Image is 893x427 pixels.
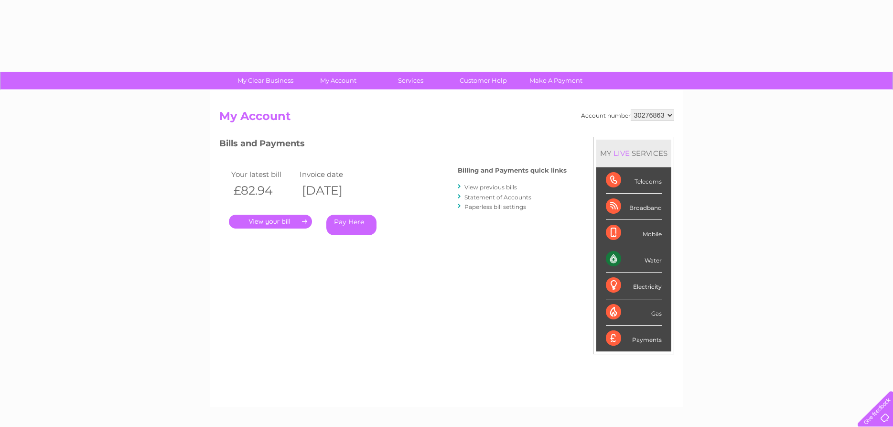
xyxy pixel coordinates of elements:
[326,215,377,235] a: Pay Here
[297,168,366,181] td: Invoice date
[229,168,298,181] td: Your latest bill
[581,109,674,121] div: Account number
[606,220,662,246] div: Mobile
[219,137,567,153] h3: Bills and Payments
[464,203,526,210] a: Paperless bill settings
[299,72,377,89] a: My Account
[219,109,674,128] h2: My Account
[464,194,531,201] a: Statement of Accounts
[606,167,662,194] div: Telecoms
[596,140,671,167] div: MY SERVICES
[606,194,662,220] div: Broadband
[444,72,523,89] a: Customer Help
[606,273,662,299] div: Electricity
[516,72,595,89] a: Make A Payment
[226,72,305,89] a: My Clear Business
[229,181,298,200] th: £82.94
[458,167,567,174] h4: Billing and Payments quick links
[606,299,662,326] div: Gas
[612,149,632,158] div: LIVE
[606,326,662,351] div: Payments
[606,246,662,273] div: Water
[371,72,450,89] a: Services
[297,181,366,200] th: [DATE]
[229,215,312,229] a: .
[464,184,517,191] a: View previous bills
